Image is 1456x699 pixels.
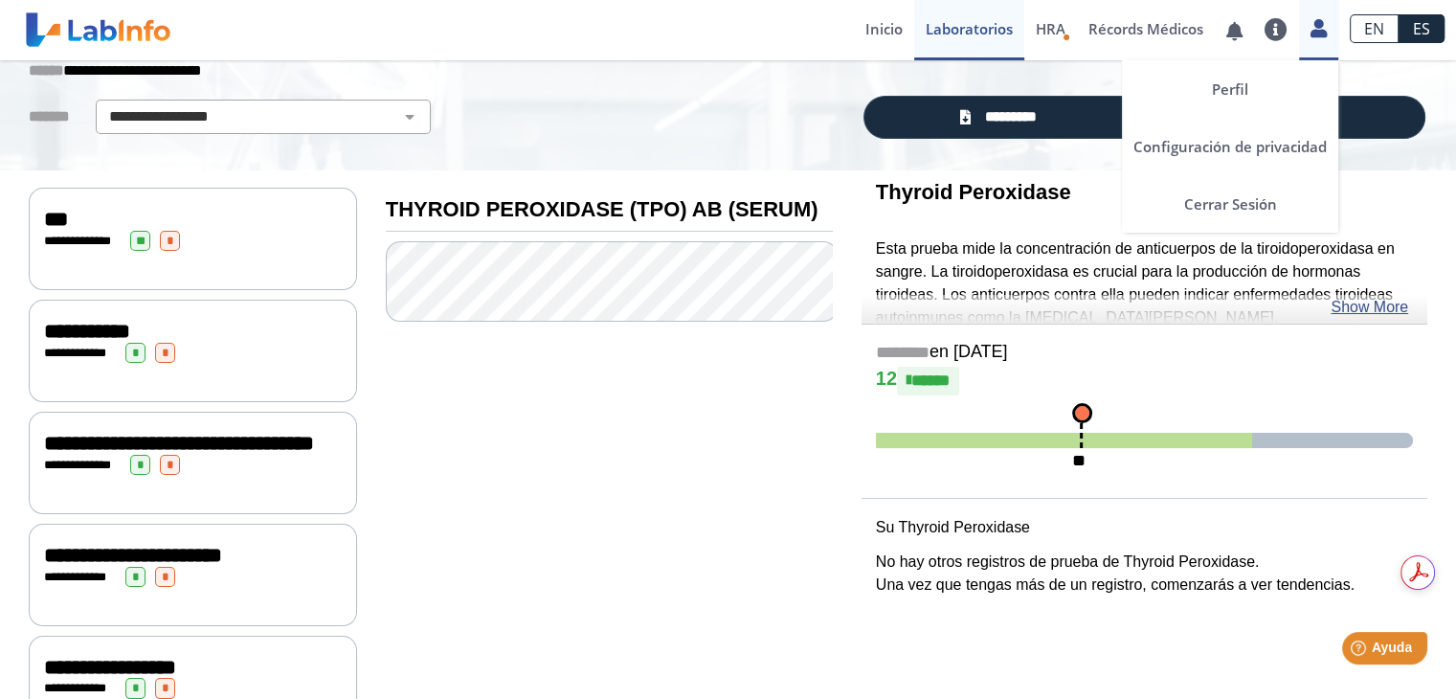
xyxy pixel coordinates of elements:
[1331,296,1408,319] a: Show More
[1122,175,1338,233] a: Cerrar Sesión
[876,180,1071,204] b: Thyroid Peroxidase
[876,342,1413,364] h5: en [DATE]
[876,516,1413,539] p: Su Thyroid Peroxidase
[1122,60,1338,118] a: Perfil
[876,551,1413,597] p: No hay otros registros de prueba de Thyroid Peroxidase. Una vez que tengas más de un registro, co...
[876,237,1413,329] p: Esta prueba mide la concentración de anticuerpos de la tiroidoperoxidasa en sangre. La tiroidoper...
[1399,14,1445,43] a: ES
[1286,624,1435,678] iframe: Help widget launcher
[876,367,1413,395] h4: 12
[1036,19,1065,38] span: HRA
[386,197,818,221] b: THYROID PEROXIDASE (TPO) AB (SERUM)
[1350,14,1399,43] a: EN
[1122,118,1338,175] a: Configuración de privacidad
